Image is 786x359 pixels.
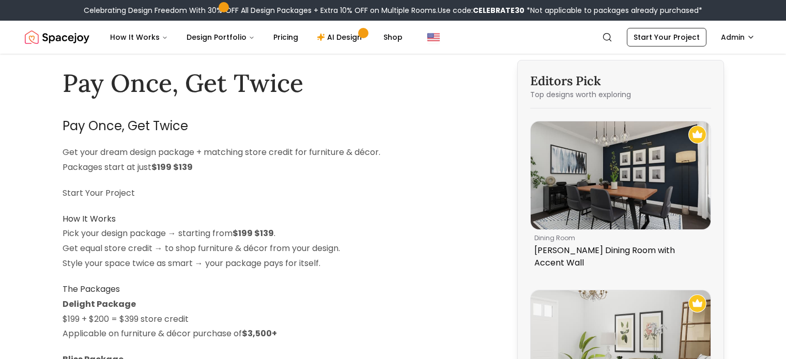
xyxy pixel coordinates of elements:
[102,27,176,48] button: How It Works
[375,27,411,48] a: Shop
[715,28,761,46] button: Admin
[63,115,490,137] h2: Pay Once, Get Twice
[265,27,306,48] a: Pricing
[530,73,711,89] h3: Editors Pick
[84,5,702,15] div: Celebrating Design Freedom With 30% OFF All Design Packages + Extra 10% OFF on Multiple Rooms.
[309,27,373,48] a: AI Design
[233,227,274,239] strong: $199 $139
[534,234,703,242] p: dining room
[525,5,702,15] span: *Not applicable to packages already purchased*
[63,298,136,310] strong: Delight Package
[63,282,490,297] h3: The Packages
[534,244,703,269] p: [PERSON_NAME] Dining Room with Accent Wall
[178,27,263,48] button: Design Portfolio
[63,145,490,175] p: Get your dream design package + matching store credit for furniture & décor. Packages start at just
[627,28,706,46] a: Start Your Project
[688,126,706,144] img: Recommended Spacejoy Design - Moody Dining Room with Accent Wall
[25,27,89,48] a: Spacejoy
[63,68,490,98] h1: Pay Once, Get Twice
[25,27,89,48] img: Spacejoy Logo
[25,21,761,54] nav: Global
[63,297,490,341] p: $199 + $200 = $399 store credit Applicable on furniture & décor purchase of
[242,327,277,339] strong: $3,500+
[438,5,525,15] span: Use code:
[530,89,711,100] p: Top designs worth exploring
[63,186,490,201] p: Start Your Project
[473,5,525,15] b: CELEBRATE30
[688,294,706,313] img: Recommended Spacejoy Design - Statement Mirror + Storage: Glam Transitional Entry
[530,121,711,273] a: Moody Dining Room with Accent WallRecommended Spacejoy Design - Moody Dining Room with Accent Wal...
[151,161,193,173] strong: $199 $139
[531,121,711,229] img: Moody Dining Room with Accent Wall
[63,226,490,271] p: Pick your design package → starting from . Get equal store credit → to shop furniture & décor fro...
[427,31,440,43] img: United States
[102,27,411,48] nav: Main
[63,212,490,227] h3: How It Works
